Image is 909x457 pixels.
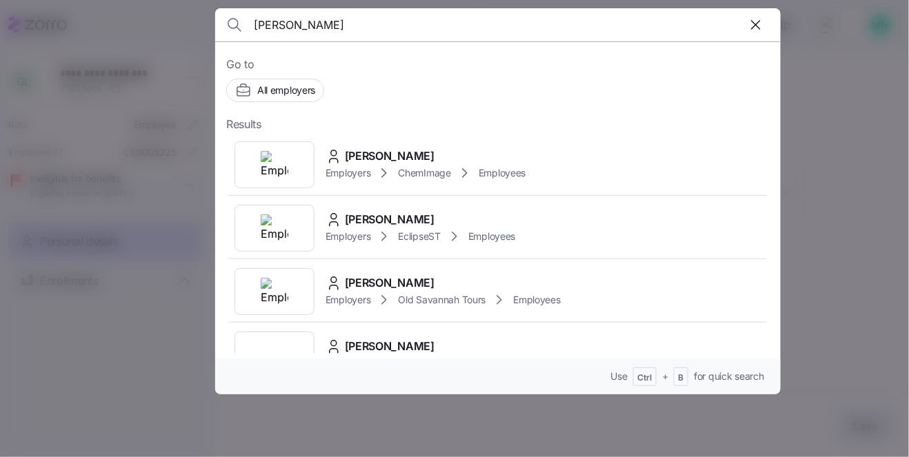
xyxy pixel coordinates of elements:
[257,83,315,97] span: All employers
[398,166,450,180] span: ChemImage
[398,230,440,243] span: EclipseST
[226,79,324,102] button: All employers
[326,293,370,307] span: Employers
[638,372,652,384] span: Ctrl
[226,116,261,133] span: Results
[398,293,486,307] span: Old Savannah Tours
[611,369,628,383] span: Use
[326,230,370,243] span: Employers
[513,293,560,307] span: Employees
[679,372,684,384] span: B
[345,274,434,292] span: [PERSON_NAME]
[345,338,434,355] span: [PERSON_NAME]
[345,211,434,228] span: [PERSON_NAME]
[345,148,434,165] span: [PERSON_NAME]
[261,278,288,305] img: Employer logo
[326,166,370,180] span: Employers
[662,369,668,383] span: +
[226,56,770,73] span: Go to
[479,166,526,180] span: Employees
[694,369,764,383] span: for quick search
[261,151,288,179] img: Employer logo
[468,230,515,243] span: Employees
[261,214,288,242] img: Employer logo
